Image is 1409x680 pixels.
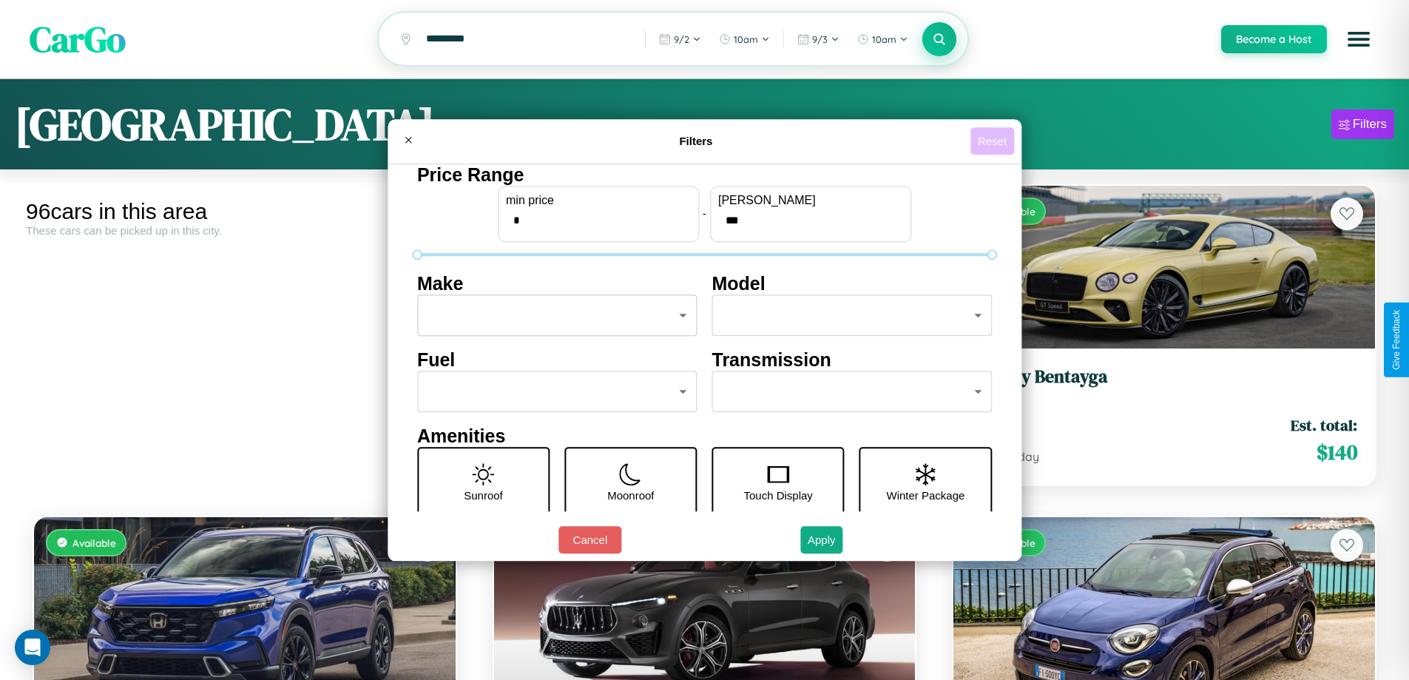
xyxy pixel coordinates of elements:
[971,366,1357,388] h3: Bentley Bentayga
[506,194,691,207] label: min price
[743,485,812,505] p: Touch Display
[464,485,503,505] p: Sunroof
[26,199,464,224] div: 96 cars in this area
[800,526,843,553] button: Apply
[15,630,50,665] div: Open Intercom Messenger
[718,194,903,207] label: [PERSON_NAME]
[712,27,777,51] button: 10am
[1291,414,1357,436] span: Est. total:
[15,94,435,155] h1: [GEOGRAPHIC_DATA]
[607,485,654,505] p: Moonroof
[850,27,916,51] button: 10am
[558,526,621,553] button: Cancel
[417,349,697,371] h4: Fuel
[1391,310,1402,370] div: Give Feedback
[652,27,709,51] button: 9/2
[703,203,706,223] p: -
[417,164,992,186] h4: Price Range
[422,135,970,147] h4: Filters
[971,366,1357,403] a: Bentley Bentayga2014
[1331,110,1394,139] button: Filters
[712,349,993,371] h4: Transmission
[970,127,1014,155] button: Reset
[1221,25,1327,53] button: Become a Host
[812,33,828,45] span: 9 / 3
[1338,18,1379,60] button: Open menu
[872,33,896,45] span: 10am
[674,33,689,45] span: 9 / 2
[790,27,847,51] button: 9/3
[734,33,758,45] span: 10am
[1353,117,1387,132] div: Filters
[417,425,992,447] h4: Amenities
[417,273,697,294] h4: Make
[712,273,993,294] h4: Model
[26,224,464,237] div: These cars can be picked up in this city.
[1317,437,1357,467] span: $ 140
[30,15,126,64] span: CarGo
[887,485,965,505] p: Winter Package
[72,536,116,549] span: Available
[1008,449,1039,464] span: / day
